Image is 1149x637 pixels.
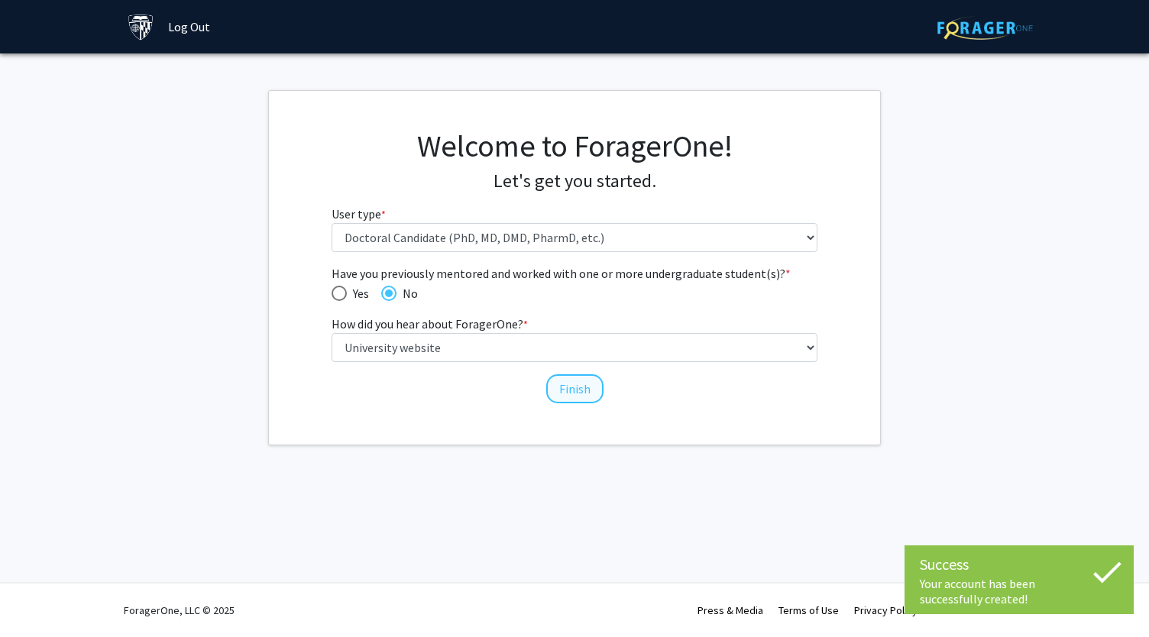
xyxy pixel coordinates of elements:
button: Finish [546,374,604,403]
div: ForagerOne, LLC © 2025 [124,584,235,637]
h4: Let's get you started. [332,170,818,192]
label: User type [332,205,386,223]
img: ForagerOne Logo [937,16,1033,40]
iframe: Chat [11,568,65,626]
div: Your account has been successfully created! [920,576,1118,606]
span: No [396,284,418,302]
label: How did you hear about ForagerOne? [332,315,528,333]
img: Johns Hopkins University Logo [128,14,154,40]
span: Yes [347,284,369,302]
a: Press & Media [697,603,763,617]
h1: Welcome to ForagerOne! [332,128,818,164]
span: Have you previously mentored and worked with one or more undergraduate student(s)? [332,264,818,283]
mat-radio-group: Have you previously mentored and worked with one or more undergraduate student(s)? [332,283,818,302]
a: Privacy Policy [854,603,918,617]
div: Success [920,553,1118,576]
a: Terms of Use [778,603,839,617]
